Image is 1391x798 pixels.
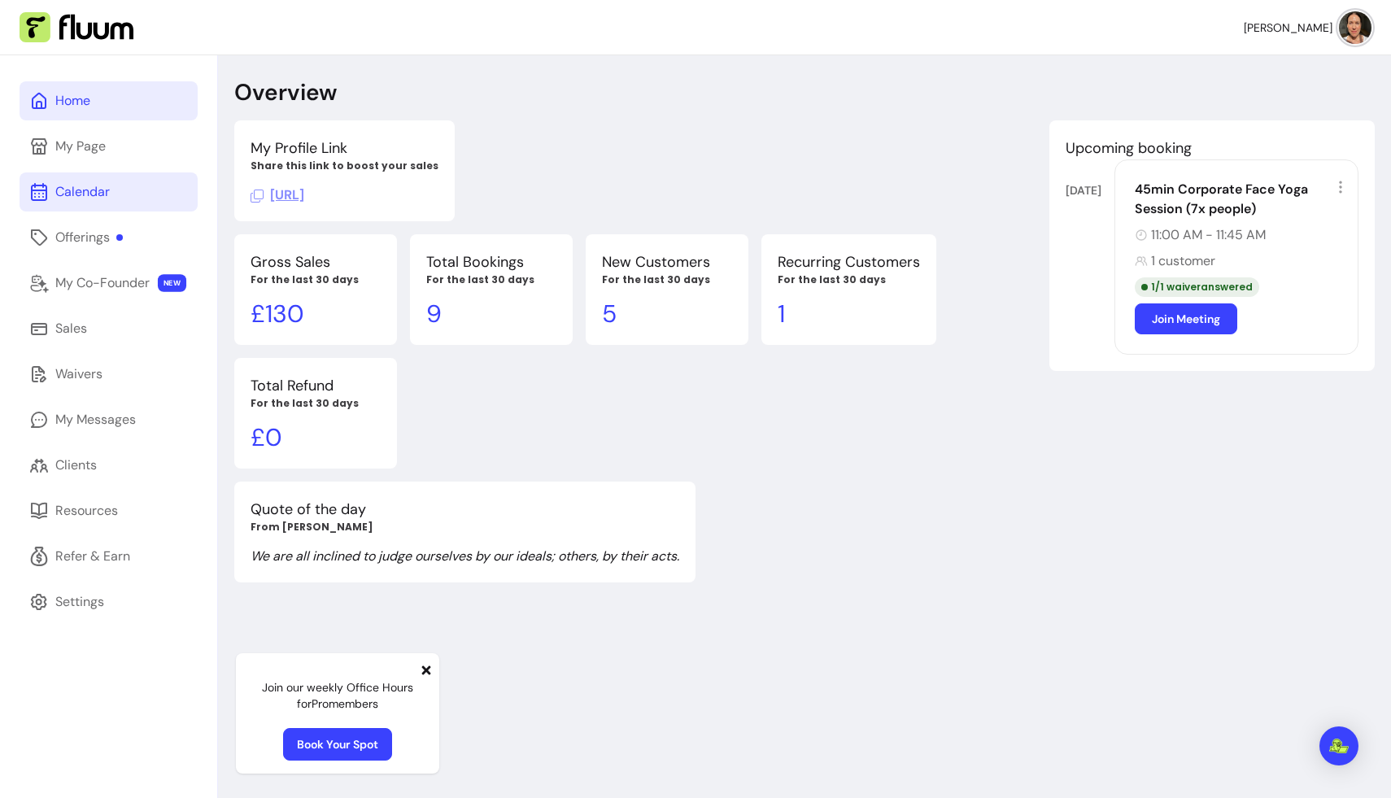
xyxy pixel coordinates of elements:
[20,582,198,621] a: Settings
[234,78,337,107] p: Overview
[55,182,110,202] div: Calendar
[251,273,381,286] p: For the last 30 days
[55,547,130,566] div: Refer & Earn
[55,228,123,247] div: Offerings
[251,299,381,329] p: £ 130
[20,491,198,530] a: Resources
[20,127,198,166] a: My Page
[55,91,90,111] div: Home
[1135,277,1259,297] div: 1 / 1 waiver answered
[55,410,136,430] div: My Messages
[55,501,118,521] div: Resources
[426,273,556,286] p: For the last 30 days
[778,251,920,273] p: Recurring Customers
[55,456,97,475] div: Clients
[1066,137,1358,159] p: Upcoming booking
[1244,20,1332,36] span: [PERSON_NAME]
[1339,11,1371,44] img: avatar
[1135,251,1348,271] div: 1 customer
[251,186,304,203] span: Click to copy
[778,273,920,286] p: For the last 30 days
[20,400,198,439] a: My Messages
[55,592,104,612] div: Settings
[1066,182,1114,198] div: [DATE]
[426,251,556,273] p: Total Bookings
[283,728,392,761] a: Book Your Spot
[20,355,198,394] a: Waivers
[20,12,133,43] img: Fluum Logo
[20,537,198,576] a: Refer & Earn
[20,218,198,257] a: Offerings
[20,81,198,120] a: Home
[1319,726,1358,765] div: Open Intercom Messenger
[602,273,732,286] p: For the last 30 days
[55,364,102,384] div: Waivers
[251,423,381,452] p: £ 0
[251,397,381,410] p: For the last 30 days
[602,299,732,329] p: 5
[1244,11,1371,44] button: avatar[PERSON_NAME]
[20,446,198,485] a: Clients
[1135,303,1237,334] a: Join Meeting
[249,679,426,712] p: Join our weekly Office Hours for Pro members
[55,137,106,156] div: My Page
[602,251,732,273] p: New Customers
[251,251,381,273] p: Gross Sales
[778,299,920,329] p: 1
[251,137,438,159] p: My Profile Link
[20,264,198,303] a: My Co-Founder NEW
[55,273,150,293] div: My Co-Founder
[1135,225,1348,245] div: 11:00 AM - 11:45 AM
[251,498,679,521] p: Quote of the day
[20,309,198,348] a: Sales
[251,521,679,534] p: From [PERSON_NAME]
[251,159,438,172] p: Share this link to boost your sales
[251,547,679,566] p: We are all inclined to judge ourselves by our ideals; others, by their acts.
[20,172,198,211] a: Calendar
[251,374,381,397] p: Total Refund
[158,274,186,292] span: NEW
[1135,180,1348,219] div: 45min Corporate Face Yoga Session (7x people)
[426,299,556,329] p: 9
[55,319,87,338] div: Sales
